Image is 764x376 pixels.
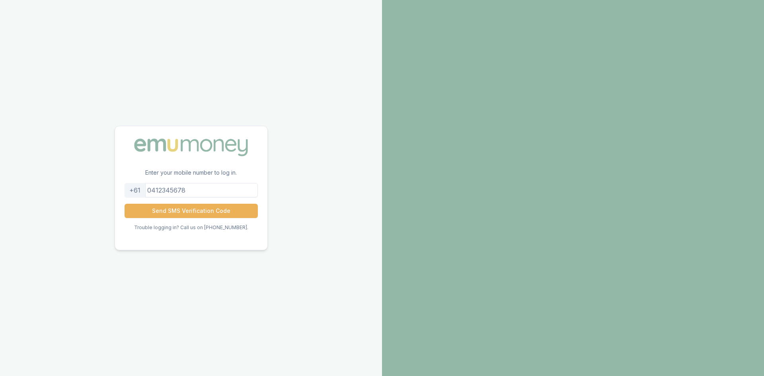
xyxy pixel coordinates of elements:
button: Send SMS Verification Code [125,204,258,218]
img: Emu Money [131,136,251,159]
div: +61 [125,183,146,197]
p: Trouble logging in? Call us on [PHONE_NUMBER]. [134,224,248,231]
input: 0412345678 [125,183,258,197]
p: Enter your mobile number to log in. [115,169,267,183]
